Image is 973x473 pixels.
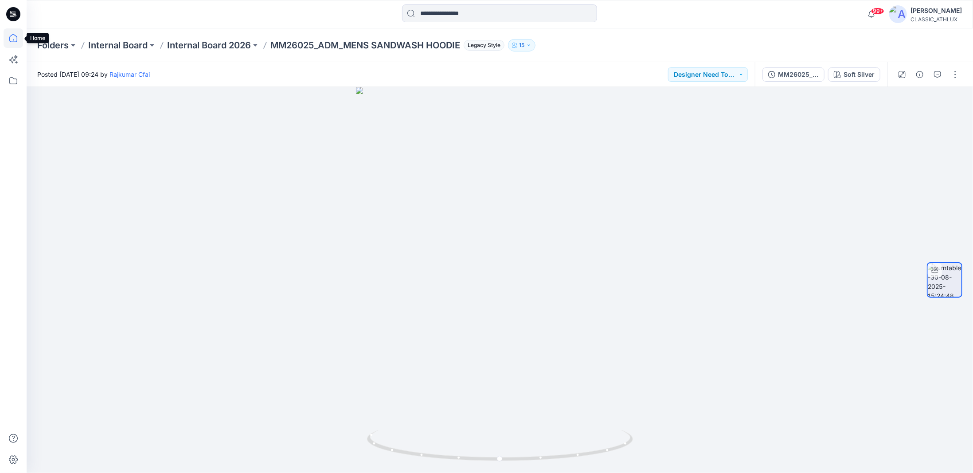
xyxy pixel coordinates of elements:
[762,67,825,82] button: MM26025_ADM_MENS SANDWASH HOODIE
[889,5,907,23] img: avatar
[464,40,504,51] span: Legacy Style
[519,40,524,50] p: 15
[910,5,962,16] div: [PERSON_NAME]
[167,39,251,51] a: Internal Board 2026
[508,39,535,51] button: 15
[109,71,150,78] a: Rajkumar Cfai
[778,70,819,79] div: MM26025_ADM_MENS SANDWASH HOODIE
[871,8,884,15] span: 99+
[270,39,460,51] p: MM26025_ADM_MENS SANDWASH HOODIE
[460,39,504,51] button: Legacy Style
[37,39,69,51] a: Folders
[828,67,880,82] button: Soft Silver
[928,263,961,297] img: turntable-30-08-2025-15:24:48
[910,16,962,23] div: CLASSIC_ATHLUX
[913,67,927,82] button: Details
[844,70,875,79] div: Soft Silver
[37,70,150,79] span: Posted [DATE] 09:24 by
[88,39,148,51] a: Internal Board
